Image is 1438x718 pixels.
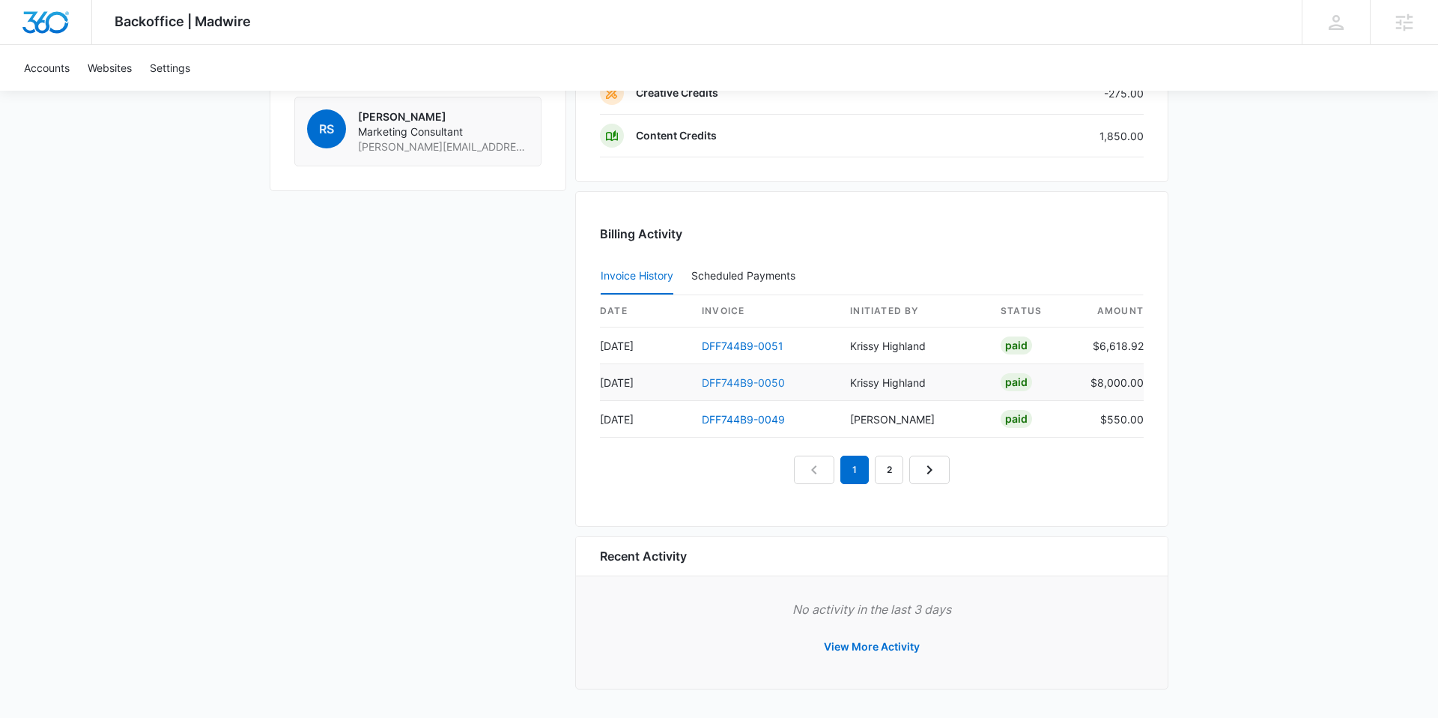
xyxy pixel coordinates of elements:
td: $6,618.92 [1078,328,1144,364]
p: No activity in the last 3 days [600,600,1144,618]
td: Krissy Highland [838,328,989,364]
td: [PERSON_NAME] [838,401,989,438]
th: Initiated By [838,295,989,328]
td: -275.00 [985,72,1144,115]
td: Krissy Highland [838,364,989,401]
a: Websites [79,45,141,91]
td: [DATE] [600,328,690,364]
td: $8,000.00 [1078,364,1144,401]
div: Paid [1001,337,1032,355]
h3: Billing Activity [600,225,1144,243]
td: [DATE] [600,401,690,438]
p: Content Credits [636,128,717,143]
h6: Recent Activity [600,547,687,565]
a: Settings [141,45,199,91]
a: Next Page [909,456,950,484]
a: DFF744B9-0049 [702,413,785,426]
th: date [600,295,690,328]
td: [DATE] [600,364,690,401]
th: invoice [690,295,838,328]
span: RS [307,109,346,148]
p: Creative Credits [636,85,718,100]
span: Marketing Consultant [358,124,529,139]
em: 1 [840,456,869,484]
div: Paid [1001,373,1032,391]
a: DFF744B9-0051 [702,340,783,352]
div: Scheduled Payments [691,271,801,281]
button: Invoice History [601,259,673,295]
span: [PERSON_NAME][EMAIL_ADDRESS][PERSON_NAME][DOMAIN_NAME] [358,139,529,154]
p: [PERSON_NAME] [358,109,529,124]
button: View More Activity [809,629,935,665]
nav: Pagination [794,456,950,484]
a: DFF744B9-0050 [702,376,785,389]
td: 1,850.00 [985,115,1144,157]
th: status [989,295,1078,328]
div: Paid [1001,410,1032,428]
td: $550.00 [1078,401,1144,438]
a: Page 2 [875,456,903,484]
a: Accounts [15,45,79,91]
span: Backoffice | Madwire [115,13,251,29]
th: amount [1078,295,1144,328]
